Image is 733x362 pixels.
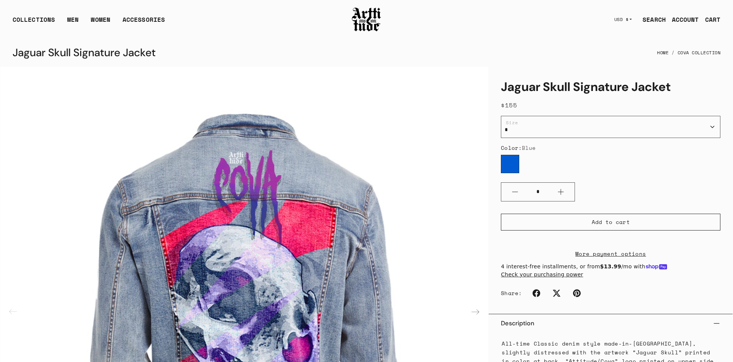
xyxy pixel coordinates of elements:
button: Add to cart [501,214,720,231]
button: Minus [501,183,529,201]
a: Open cart [699,12,720,27]
a: More payment options [501,249,720,258]
a: WOMEN [91,15,110,30]
input: Quantity [529,185,547,199]
a: Twitter [548,285,565,302]
div: COLLECTIONS [13,15,55,30]
label: Blue [501,155,519,173]
a: Facebook [528,285,545,302]
span: Share: [501,289,522,297]
span: USD $ [614,16,629,23]
div: CART [705,15,720,24]
button: Plus [547,183,575,201]
div: ACCESSORIES [123,15,165,30]
span: Add to cart [592,218,630,226]
h1: Jaguar Skull Signature Jacket [501,79,720,94]
span: Blue [522,144,536,152]
button: USD $ [610,11,637,28]
img: Arttitude [351,6,382,32]
div: Color: [501,144,720,152]
a: Cova Collection [678,44,721,61]
div: Next slide [466,303,484,321]
a: SEARCH [636,12,666,27]
button: Description [501,314,720,333]
a: MEN [67,15,79,30]
a: ACCOUNT [666,12,699,27]
ul: Main navigation [6,15,171,30]
a: Pinterest [568,285,585,302]
a: Home [657,44,668,61]
span: $155 [501,101,517,110]
div: Jaguar Skull Signature Jacket [13,44,156,62]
